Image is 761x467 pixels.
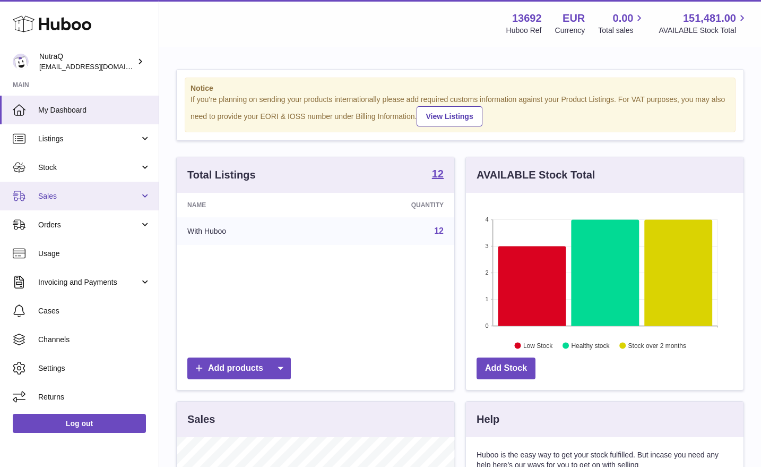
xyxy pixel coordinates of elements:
text: Healthy stock [571,342,610,349]
span: Cases [38,306,151,316]
h3: AVAILABLE Stock Total [477,168,595,182]
span: Total sales [598,26,645,36]
div: If you're planning on sending your products internationally please add required customs informati... [191,95,730,126]
strong: Notice [191,83,730,94]
a: 151,481.00 AVAILABLE Stock Total [659,11,748,36]
span: Settings [38,363,151,373]
a: 0.00 Total sales [598,11,645,36]
span: [EMAIL_ADDRESS][DOMAIN_NAME] [39,62,156,71]
th: Quantity [323,193,454,217]
div: Currency [555,26,585,36]
text: 3 [485,243,488,249]
span: Usage [38,249,151,259]
a: Add Stock [477,358,535,379]
text: 2 [485,269,488,276]
span: Invoicing and Payments [38,277,140,287]
strong: 13692 [512,11,542,26]
h3: Help [477,412,499,427]
div: NutraQ [39,52,135,72]
h3: Sales [187,412,215,427]
span: Returns [38,392,151,402]
div: Huboo Ref [506,26,542,36]
span: Orders [38,220,140,230]
text: Stock over 2 months [628,342,686,349]
span: 0.00 [613,11,634,26]
th: Name [177,193,323,217]
span: AVAILABLE Stock Total [659,26,748,36]
span: 151,481.00 [683,11,736,26]
a: View Listings [417,106,482,126]
img: log@nutraq.com [13,54,29,70]
span: Listings [38,134,140,144]
span: Channels [38,335,151,345]
text: 0 [485,322,488,329]
a: Add products [187,358,291,379]
a: Log out [13,414,146,433]
strong: EUR [563,11,585,26]
a: 12 [432,168,444,181]
text: Low Stock [523,342,553,349]
a: 12 [434,226,444,235]
text: 1 [485,296,488,302]
span: My Dashboard [38,105,151,115]
strong: 12 [432,168,444,179]
span: Stock [38,163,140,173]
text: 4 [485,216,488,223]
span: Sales [38,191,140,201]
h3: Total Listings [187,168,256,182]
td: With Huboo [177,217,323,245]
